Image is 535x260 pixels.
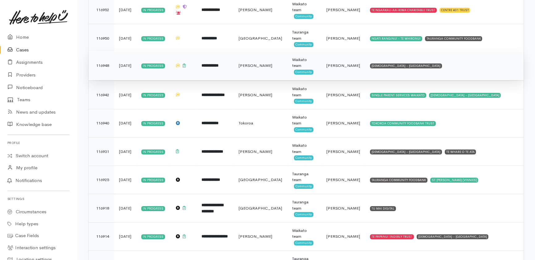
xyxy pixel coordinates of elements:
[114,137,136,166] td: [DATE]
[89,81,114,109] td: 116942
[239,92,272,97] span: [PERSON_NAME]
[294,240,313,245] span: Community
[294,99,313,104] span: Community
[370,149,442,154] div: [DEMOGRAPHIC_DATA] - [GEOGRAPHIC_DATA]
[114,109,136,137] td: [DATE]
[326,92,360,97] span: [PERSON_NAME]
[89,109,114,137] td: 116940
[326,63,360,68] span: [PERSON_NAME]
[326,234,360,239] span: [PERSON_NAME]
[239,177,282,182] span: [GEOGRAPHIC_DATA]
[445,149,476,154] div: TE WHARE O TE ATA
[292,1,316,13] div: Waikato team
[89,137,114,166] td: 116931
[114,81,136,109] td: [DATE]
[292,171,316,183] div: Tauranga team
[89,222,114,251] td: 116914
[370,121,436,126] div: TOKOROA COMMUNITY FOODBANK TRUST
[370,234,414,239] div: TE PAPANUI ENDERLY TRUST
[141,63,165,68] div: In progress
[141,121,165,126] div: In progress
[294,155,313,160] span: Community
[370,178,427,183] div: TAURANGA COMMUNITY FOODBANK
[294,42,313,47] span: Community
[239,206,282,211] span: [GEOGRAPHIC_DATA]
[370,206,396,211] div: TU MAI DIGITAL
[239,120,253,126] span: Tokoroa
[292,199,316,211] div: Tauranga team
[430,178,478,183] div: ST [PERSON_NAME] (VINNIES)
[239,234,272,239] span: [PERSON_NAME]
[292,142,316,154] div: Waikato team
[239,63,272,68] span: [PERSON_NAME]
[370,8,437,13] div: TE NGAAKAU-AA-KIWA CHARITABLE TRUST
[239,149,272,154] span: [PERSON_NAME]
[89,194,114,223] td: 116918
[292,29,316,41] div: Tauranga team
[141,36,165,41] div: In progress
[292,227,316,240] div: Waikato team
[141,93,165,98] div: In progress
[114,222,136,251] td: [DATE]
[89,24,114,53] td: 116950
[89,166,114,194] td: 116925
[326,120,360,126] span: [PERSON_NAME]
[326,36,360,41] span: [PERSON_NAME]
[141,149,165,154] div: In progress
[294,127,313,132] span: Community
[292,114,316,126] div: Waikato team
[439,8,470,13] div: CENTRE 401 TRUST
[370,63,442,68] div: [DEMOGRAPHIC_DATA] - [GEOGRAPHIC_DATA]
[326,7,360,12] span: [PERSON_NAME]
[294,184,313,189] span: Community
[326,149,360,154] span: [PERSON_NAME]
[141,178,165,183] div: In progress
[294,212,313,217] span: Community
[114,24,136,53] td: [DATE]
[292,86,316,98] div: Waikato team
[417,234,489,239] div: [DEMOGRAPHIC_DATA] - [GEOGRAPHIC_DATA]
[141,206,165,211] div: In progress
[326,206,360,211] span: [PERSON_NAME]
[370,93,426,98] div: SINGLE PARENT SERVICES WAIKATO
[114,194,136,223] td: [DATE]
[294,14,313,19] span: Community
[114,166,136,194] td: [DATE]
[294,70,313,75] span: Community
[326,177,360,182] span: [PERSON_NAME]
[425,36,482,41] div: TAURANGA COMMUNITY FOODBANK
[239,7,272,12] span: [PERSON_NAME]
[292,57,316,69] div: Waikato team
[141,234,165,239] div: In progress
[114,51,136,80] td: [DATE]
[89,51,114,80] td: 116948
[7,195,70,203] h6: Settings
[239,36,282,41] span: [GEOGRAPHIC_DATA]
[141,8,165,13] div: In progress
[370,36,422,41] div: NGATI RANGINUI - TE WHIRONUI
[429,93,501,98] div: [DEMOGRAPHIC_DATA] - [GEOGRAPHIC_DATA]
[7,139,70,147] h6: Profile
